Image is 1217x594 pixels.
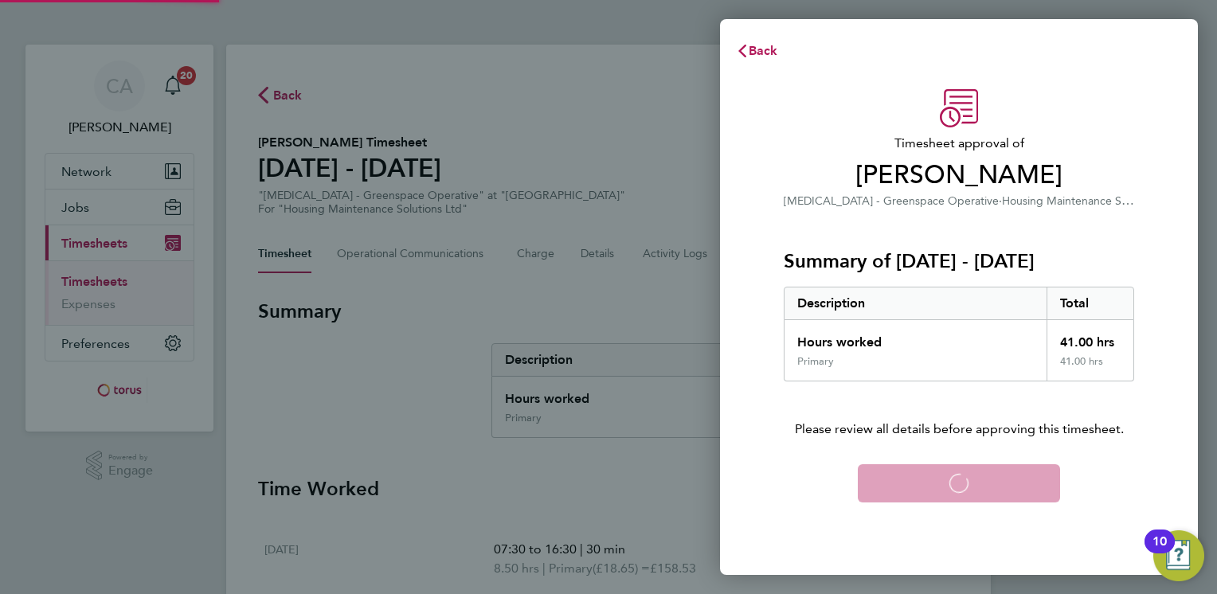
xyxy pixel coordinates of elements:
span: Timesheet approval of [784,134,1134,153]
div: Hours worked [785,320,1047,355]
div: Total [1047,287,1134,319]
button: Open Resource Center, 10 new notifications [1153,530,1204,581]
div: Summary of 22 - 28 Sep 2025 [784,287,1134,381]
span: Housing Maintenance Solutions Ltd [1002,193,1180,208]
span: · [999,194,1002,208]
div: 10 [1152,541,1167,562]
div: Description [785,287,1047,319]
p: Please review all details before approving this timesheet. [765,381,1153,439]
button: Back [720,35,794,67]
div: Primary [797,355,834,368]
div: 41.00 hrs [1047,320,1134,355]
span: Back [749,43,778,58]
span: [MEDICAL_DATA] - Greenspace Operative [784,194,999,208]
div: 41.00 hrs [1047,355,1134,381]
span: [PERSON_NAME] [784,159,1134,191]
h3: Summary of [DATE] - [DATE] [784,248,1134,274]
